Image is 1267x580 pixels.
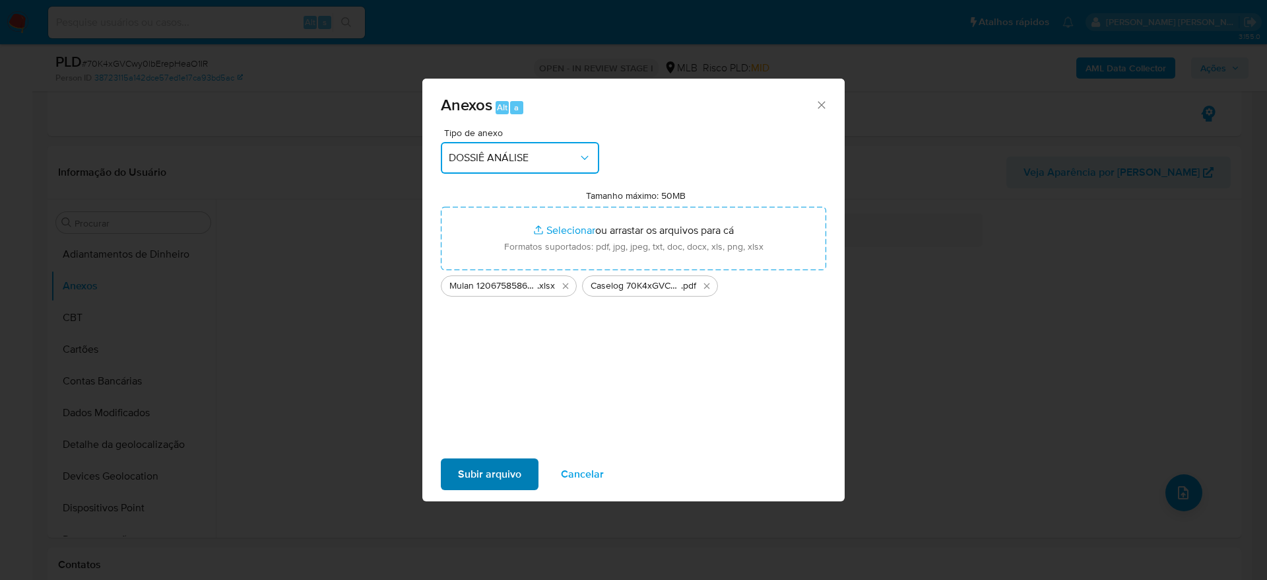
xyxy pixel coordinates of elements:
span: Alt [497,101,507,114]
span: Tipo de anexo [444,128,602,137]
button: Excluir Mulan 1206758586_2025_08_19_08_50_55.xlsx [558,278,573,294]
span: Caselog 70K4xGVCwy0lbErepHeaO1IR_2025_08_19_12_07_59 - CPF 09794878979 - [PERSON_NAME] MASQUIO [P... [591,279,681,293]
span: DOSSIÊ ANÁLISE [449,151,578,164]
button: Excluir Caselog 70K4xGVCwy0lbErepHeaO1IR_2025_08_19_12_07_59 - CPF 09794878979 - NATALIA MASQUIO ... [699,278,715,294]
label: Tamanho máximo: 50MB [586,190,686,201]
span: .xlsx [537,279,555,293]
button: Subir arquivo [441,458,538,490]
button: Fechar [815,98,827,110]
button: Cancelar [544,458,621,490]
span: .pdf [681,279,696,293]
span: Cancelar [561,460,604,489]
span: Mulan 1206758586_2025_08_19_08_50_55 [449,279,537,293]
span: a [514,101,519,114]
ul: Arquivos selecionados [441,270,826,297]
button: DOSSIÊ ANÁLISE [441,142,599,174]
span: Subir arquivo [458,460,521,489]
span: Anexos [441,93,492,116]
